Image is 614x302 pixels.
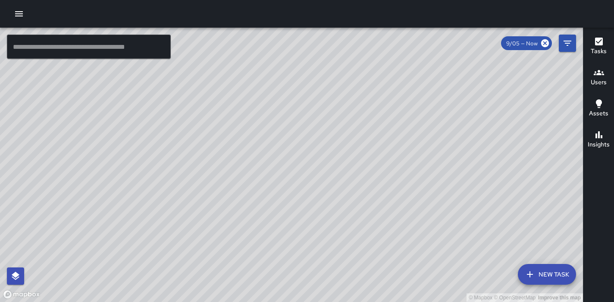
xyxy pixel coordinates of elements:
[583,124,614,156] button: Insights
[583,62,614,93] button: Users
[583,31,614,62] button: Tasks
[501,36,552,50] div: 9/05 — Now
[591,78,607,87] h6: Users
[583,93,614,124] button: Assets
[588,140,610,149] h6: Insights
[589,109,608,118] h6: Assets
[518,264,576,285] button: New Task
[591,47,607,56] h6: Tasks
[559,35,576,52] button: Filters
[501,40,543,47] span: 9/05 — Now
